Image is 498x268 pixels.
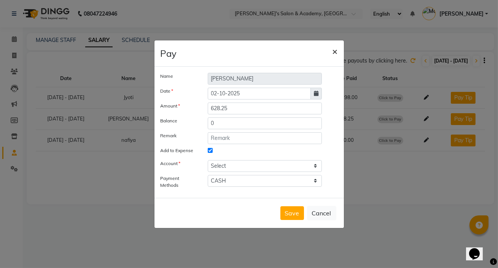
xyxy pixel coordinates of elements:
[155,88,202,96] label: Date
[161,47,177,60] h4: Pay
[333,45,338,57] span: ×
[155,117,202,126] label: Balance
[280,206,304,220] button: Save
[326,40,344,62] button: Close
[155,132,202,141] label: Remark
[208,117,322,129] input: Balance
[307,206,336,220] button: Cancel
[155,103,202,111] label: Amount
[155,73,202,82] label: Name
[155,160,202,169] label: Account
[208,132,322,144] input: Remark
[155,147,202,154] label: Add to Expense
[155,175,202,189] label: Payment Methods
[208,73,322,85] input: Name
[466,238,490,260] iframe: chat widget
[208,88,311,99] input: yyyy-mm-dd
[208,103,322,114] input: Amount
